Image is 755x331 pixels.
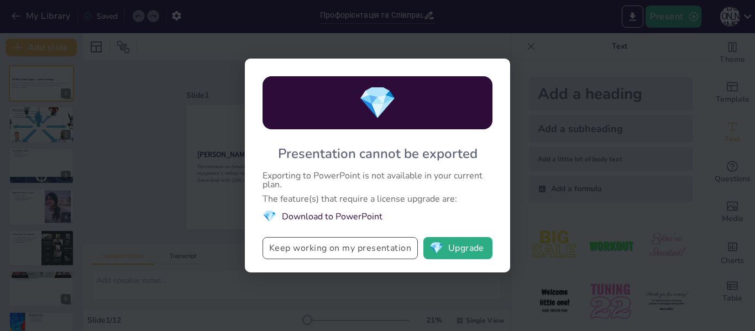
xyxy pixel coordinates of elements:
[358,82,397,124] span: diamond
[423,237,492,259] button: diamondUpgrade
[429,243,443,254] span: diamond
[263,209,492,224] li: Download to PowerPoint
[263,171,492,189] div: Exporting to PowerPoint is not available in your current plan.
[263,195,492,203] div: The feature(s) that require a license upgrade are:
[278,145,478,162] div: Presentation cannot be exported
[263,237,418,259] button: Keep working on my presentation
[263,209,276,224] span: diamond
